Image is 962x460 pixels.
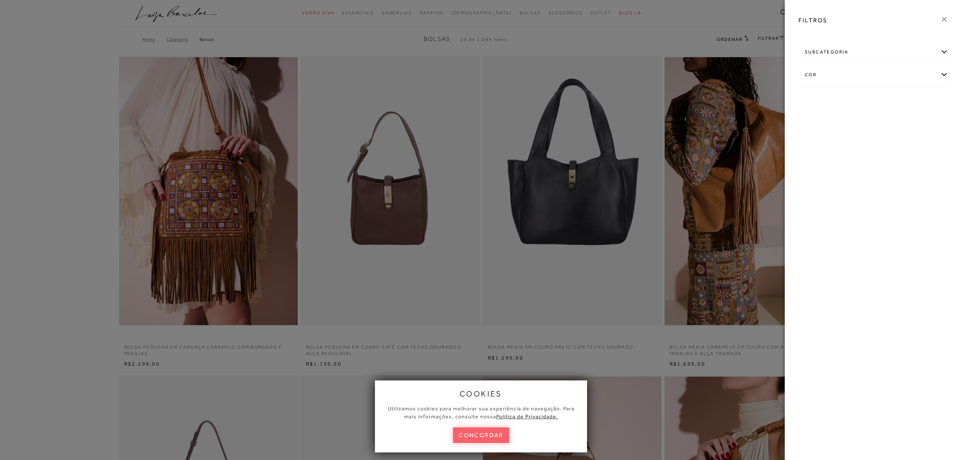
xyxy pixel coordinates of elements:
div: subcategoria [799,42,948,62]
div: cor [799,65,948,85]
span: cookies [460,390,502,398]
span: Utilizamos cookies para melhorar sua experiência de navegação. Para mais informações, consulte nossa [388,405,575,419]
a: Política de Privacidade. [496,413,558,419]
button: concordar [453,427,509,443]
h3: FILTROS [798,16,828,25]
